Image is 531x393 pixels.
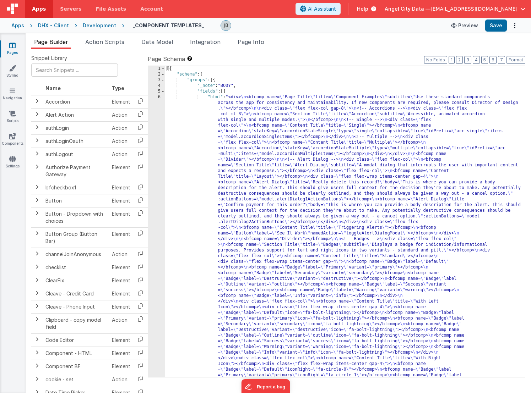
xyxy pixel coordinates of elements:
[31,55,67,62] span: Snippet Library
[447,20,482,31] button: Preview
[109,248,133,261] td: Action
[109,261,133,274] td: Element
[43,313,109,333] td: Clipboard - copy model field
[85,38,124,45] span: Action Scripts
[32,5,46,12] span: Apps
[109,313,133,333] td: Action
[83,22,116,29] div: Development
[43,95,109,109] td: Accordion
[43,121,109,134] td: authLogin
[385,5,525,12] button: Angel City Data — [EMAIL_ADDRESS][DOMAIN_NAME]
[481,56,488,64] button: 5
[473,56,480,64] button: 4
[109,207,133,227] td: Element
[109,287,133,300] td: Element
[109,148,133,161] td: Action
[109,121,133,134] td: Action
[109,108,133,121] td: Action
[11,22,24,29] div: Apps
[357,5,368,12] span: Help
[296,3,341,15] button: AI Assistant
[43,108,109,121] td: Alert Action
[510,21,520,31] button: Options
[424,56,447,64] button: No Folds
[43,161,109,181] td: Authorize Payment Gateway
[148,89,165,94] div: 5
[45,85,61,91] span: Name
[148,72,165,77] div: 2
[456,56,463,64] button: 2
[43,300,109,313] td: Cleave - Phone Input
[109,333,133,347] td: Element
[43,274,109,287] td: ClearFix
[109,347,133,360] td: Element
[38,22,69,29] div: DHX - Client
[34,38,68,45] span: Page Builder
[148,77,165,83] div: 3
[96,5,126,12] span: File Assets
[109,161,133,181] td: Element
[190,38,221,45] span: Integration
[148,83,165,89] div: 4
[43,248,109,261] td: channelJoinAnonymous
[148,66,165,72] div: 1
[43,227,109,248] td: Button Group (Button Bar)
[109,373,133,386] td: Action
[109,300,133,313] td: Element
[112,85,124,91] span: Type
[109,181,133,194] td: Element
[43,207,109,227] td: Button - Dropdown with choices
[148,55,185,63] span: Page Schema
[141,38,173,45] span: Data Model
[43,134,109,148] td: authLoginOauth
[109,134,133,148] td: Action
[308,5,336,12] span: AI Assistant
[109,360,133,373] td: Element
[506,56,525,64] button: Format
[109,95,133,109] td: Element
[430,5,518,12] span: [EMAIL_ADDRESS][DOMAIN_NAME]
[43,148,109,161] td: authLogout
[464,56,471,64] button: 3
[221,21,231,31] img: 9990944320bbc1bcb8cfbc08cd9c0949
[385,5,430,12] span: Angel City Data —
[109,274,133,287] td: Element
[60,5,81,12] span: Servers
[133,23,204,28] h4: _COMPONENT TEMPLATES_
[485,20,507,32] button: Save
[43,287,109,300] td: Cleave - Credit Card
[43,194,109,207] td: Button
[43,333,109,347] td: Code Editor
[43,261,109,274] td: checklist
[43,360,109,373] td: Component BF
[238,38,264,45] span: Page Info
[109,227,133,248] td: Element
[43,181,109,194] td: bfcheckbox1
[43,347,109,360] td: Component - HTML
[498,56,505,64] button: 7
[489,56,497,64] button: 6
[43,373,109,386] td: cookie - set
[31,63,118,77] input: Search Snippets ...
[449,56,455,64] button: 1
[109,194,133,207] td: Element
